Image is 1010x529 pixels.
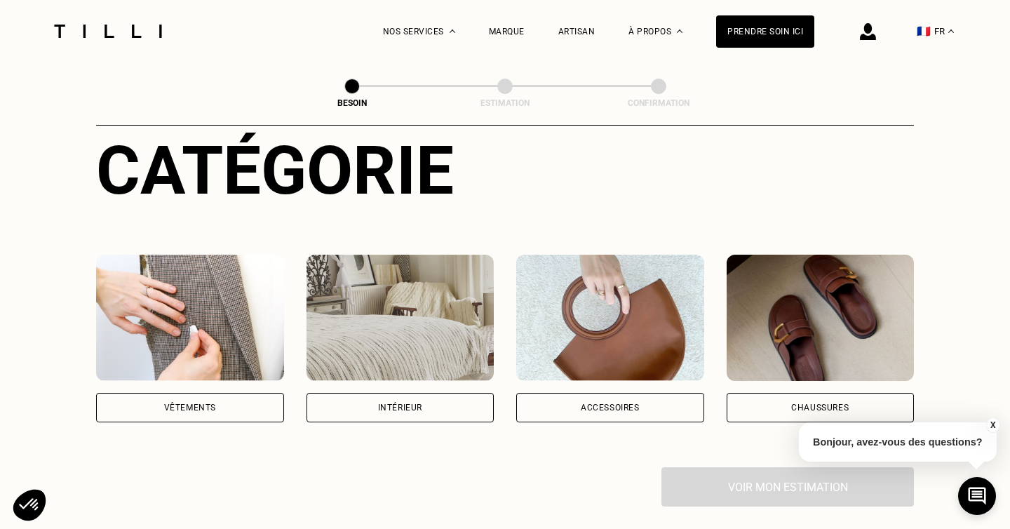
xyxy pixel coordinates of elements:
[96,255,284,381] img: Vêtements
[489,27,525,36] a: Marque
[588,98,729,108] div: Confirmation
[791,403,849,412] div: Chaussures
[378,403,422,412] div: Intérieur
[282,98,422,108] div: Besoin
[799,422,997,462] p: Bonjour, avez-vous des questions?
[727,255,915,381] img: Chaussures
[516,255,704,381] img: Accessoires
[450,29,455,33] img: Menu déroulant
[307,255,494,381] img: Intérieur
[581,403,640,412] div: Accessoires
[96,131,914,210] div: Catégorie
[49,25,167,38] img: Logo du service de couturière Tilli
[164,403,216,412] div: Vêtements
[558,27,595,36] a: Artisan
[716,15,814,48] a: Prendre soin ici
[917,25,931,38] span: 🇫🇷
[860,23,876,40] img: icône connexion
[985,417,999,433] button: X
[435,98,575,108] div: Estimation
[948,29,954,33] img: menu déroulant
[677,29,682,33] img: Menu déroulant à propos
